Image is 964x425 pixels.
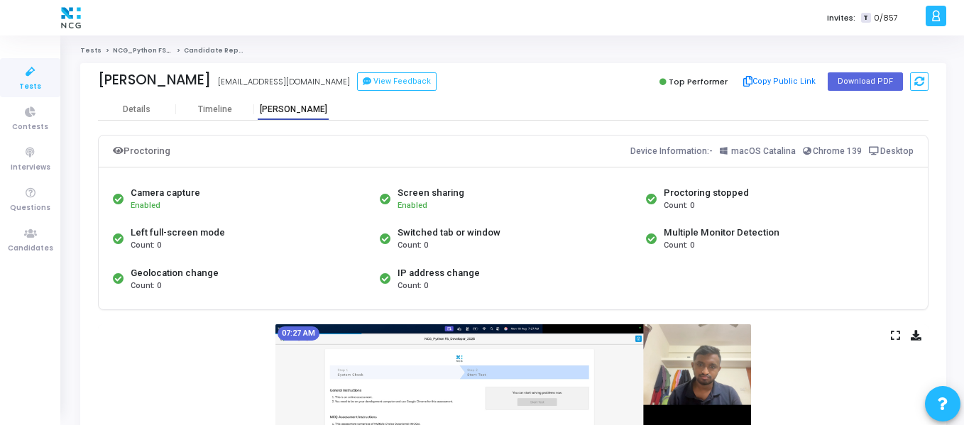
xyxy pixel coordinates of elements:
button: View Feedback [357,72,437,91]
span: Count: 0 [664,200,694,212]
span: 0/857 [874,12,898,24]
button: Download PDF [828,72,903,91]
div: Proctoring [113,143,170,160]
div: Left full-screen mode [131,226,225,240]
span: Count: 0 [131,280,161,292]
span: Count: 0 [131,240,161,252]
div: [PERSON_NAME] [98,72,211,88]
span: Count: 0 [398,240,428,252]
span: Desktop [880,146,914,156]
span: Count: 0 [664,240,694,252]
span: Count: 0 [398,280,428,292]
div: Camera capture [131,186,200,200]
div: Timeline [198,104,232,115]
span: Questions [10,202,50,214]
div: Screen sharing [398,186,464,200]
nav: breadcrumb [80,46,946,55]
span: Enabled [131,201,160,210]
img: logo [57,4,84,32]
span: Top Performer [669,76,728,87]
div: Proctoring stopped [664,186,749,200]
div: IP address change [398,266,480,280]
span: macOS Catalina [731,146,796,156]
span: Contests [12,121,48,133]
div: [EMAIL_ADDRESS][DOMAIN_NAME] [218,76,350,88]
a: NCG_Python FS_Developer_2025 [113,46,232,55]
a: Tests [80,46,102,55]
div: Multiple Monitor Detection [664,226,779,240]
span: Candidates [8,243,53,255]
mat-chip: 07:27 AM [278,326,319,341]
span: Interviews [11,162,50,174]
div: [PERSON_NAME] [254,104,332,115]
span: T [861,13,870,23]
span: Enabled [398,201,427,210]
div: Details [123,104,150,115]
label: Invites: [827,12,855,24]
button: Copy Public Link [739,71,821,92]
div: Switched tab or window [398,226,500,240]
span: Candidate Report [184,46,249,55]
span: Tests [19,81,41,93]
div: Device Information:- [630,143,914,160]
div: Geolocation change [131,266,219,280]
span: Chrome 139 [813,146,862,156]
